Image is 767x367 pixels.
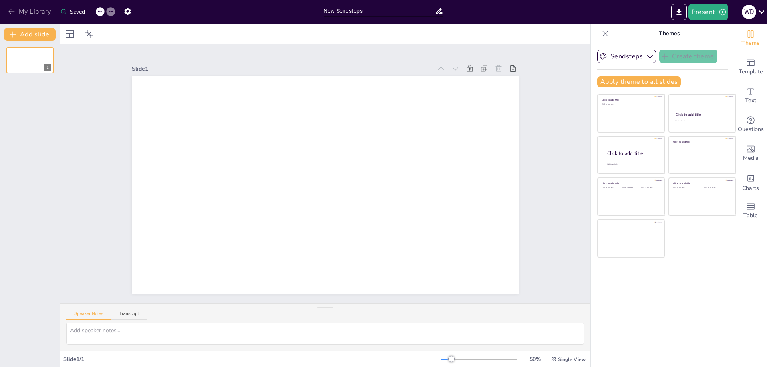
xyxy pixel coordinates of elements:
div: 50 % [525,355,544,363]
div: Add a table [735,196,767,225]
div: Click to add text [673,187,698,189]
button: Present [688,4,728,20]
div: Slide 1 / 1 [63,355,441,363]
p: Themes [612,24,727,43]
div: Add ready made slides [735,53,767,81]
button: Add slide [4,28,56,41]
span: Media [743,154,759,163]
div: Click to add title [673,140,730,143]
button: Transcript [111,311,147,320]
div: Get real-time input from your audience [735,110,767,139]
div: Click to add text [622,187,640,189]
div: Click to add text [704,187,729,189]
span: Theme [741,39,760,48]
button: My Library [6,5,54,18]
span: Table [743,211,758,220]
input: Insert title [324,5,435,17]
div: Click to add title [676,112,729,117]
button: Apply theme to all slides [597,76,681,87]
div: Click to add title [602,182,659,185]
div: Add text boxes [735,81,767,110]
span: Questions [738,125,764,134]
div: Add images, graphics, shapes or video [735,139,767,168]
span: Single View [558,356,586,363]
button: Speaker Notes [66,311,111,320]
div: Saved [60,8,85,16]
span: Template [739,67,763,76]
div: Slide 1 [132,65,433,73]
div: Click to add text [602,187,620,189]
span: Position [84,29,94,39]
button: Sendsteps [597,50,656,63]
div: Click to add title [607,150,658,157]
div: Click to add title [602,98,659,101]
div: Click to add text [675,120,728,122]
div: Click to add text [641,187,659,189]
span: Text [745,96,756,105]
span: Charts [742,184,759,193]
button: Export to PowerPoint [671,4,687,20]
div: 1 [6,47,54,73]
div: Click to add body [607,163,658,165]
div: Click to add title [673,182,730,185]
div: Change the overall theme [735,24,767,53]
button: w d [742,4,756,20]
div: 1 [44,64,51,71]
div: w d [742,5,756,19]
div: Click to add text [602,103,659,105]
button: Create theme [659,50,717,63]
div: Layout [63,28,76,40]
div: Add charts and graphs [735,168,767,196]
